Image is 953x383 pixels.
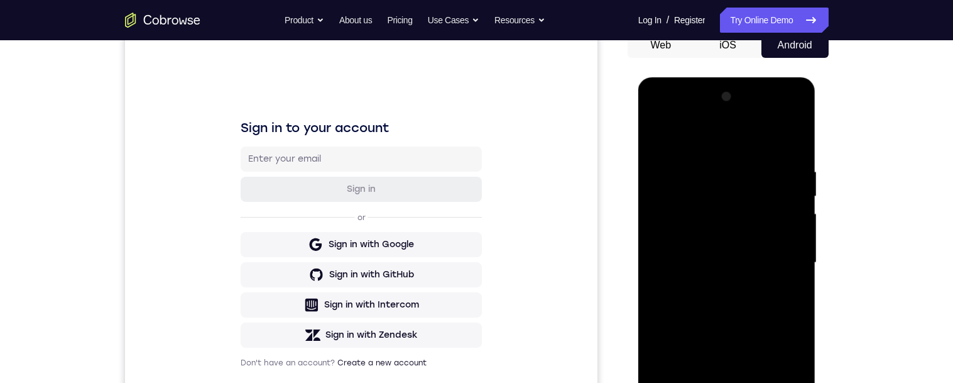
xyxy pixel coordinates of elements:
button: Sign in with Google [116,199,357,225]
button: Sign in with Zendesk [116,290,357,315]
div: Sign in with Google [204,206,289,218]
button: iOS [694,33,761,58]
a: Register [674,8,705,33]
button: Sign in with Intercom [116,260,357,285]
button: Android [761,33,829,58]
span: / [667,13,669,28]
button: Use Cases [428,8,479,33]
a: Pricing [387,8,412,33]
button: Sign in with GitHub [116,230,357,255]
p: or [230,180,243,190]
a: About us [339,8,372,33]
button: Product [285,8,324,33]
button: Resources [494,8,545,33]
a: Go to the home page [125,13,200,28]
a: Log In [638,8,662,33]
div: Sign in with Intercom [199,266,294,279]
button: Web [628,33,695,58]
div: Sign in with Zendesk [200,296,293,309]
a: Create a new account [212,326,302,335]
p: Don't have an account? [116,325,357,335]
div: Sign in with GitHub [204,236,289,248]
a: Try Online Demo [720,8,828,33]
